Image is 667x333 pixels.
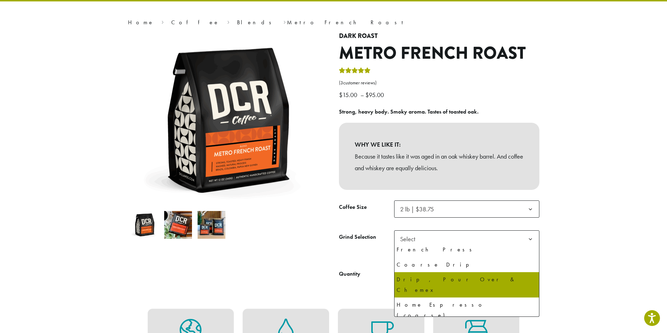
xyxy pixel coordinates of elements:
a: (3customer reviews) [339,79,539,87]
a: Coffee [171,19,219,26]
span: 3 [340,80,343,86]
span: Select [394,230,539,248]
div: Quantity [339,270,360,278]
p: Because it tastes like it was aged in an oak whiskey barrel. And coffee and whiskey are equally d... [355,151,524,174]
span: 2 lb | $38.75 [397,202,441,216]
label: Coffee Size [339,202,394,212]
span: 2 lb | $38.75 [400,205,434,213]
span: – [360,91,364,99]
bdi: 15.00 [339,91,359,99]
a: Home [128,19,154,26]
span: $ [365,91,369,99]
span: 2 lb | $38.75 [394,200,539,218]
div: Drip, Pour Over & Chemex [397,274,537,295]
span: $ [339,91,342,99]
h1: Metro French Roast [339,43,539,64]
span: Select [397,232,422,246]
label: Grind Selection [339,232,394,242]
img: Metro French Roast - Image 2 [164,211,192,239]
div: French Press [397,244,537,255]
span: › [161,16,164,27]
a: Blends [237,19,276,26]
b: Strong, heavy body. Smoky aroma. Tastes of toasted oak. [339,108,479,115]
img: Metro French Roast - Image 3 [198,211,225,239]
b: WHY WE LIKE IT: [355,139,524,151]
div: Coarse Drip [397,260,537,270]
img: Metro French Roast [131,211,159,239]
span: › [227,16,230,27]
span: › [283,16,286,27]
div: Home Espresso (coarse) [397,300,537,321]
h4: Dark Roast [339,32,539,40]
bdi: 95.00 [365,91,386,99]
div: Rated 5.00 out of 5 [339,66,371,77]
nav: Breadcrumb [128,18,539,27]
